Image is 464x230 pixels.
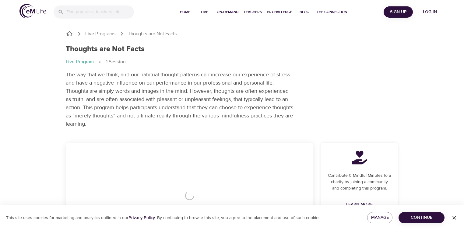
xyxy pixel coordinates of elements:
button: Manage [367,212,392,223]
span: Continue [403,214,440,221]
p: 1 Session [106,58,125,65]
nav: breadcrumb [66,30,398,37]
a: Live Programs [85,30,116,37]
img: logo [19,4,46,18]
span: Blog [297,9,312,15]
p: Live Program [66,58,94,65]
nav: breadcrumb [66,58,398,66]
button: Log in [415,6,445,18]
span: Home [178,9,192,15]
span: 1% Challenge [267,9,292,15]
p: Thoughts are Not Facts [128,30,177,37]
a: Privacy Policy [128,215,155,221]
span: Sign Up [386,8,410,16]
p: The way that we think, and our habitual thought patterns can increase our experience of stress an... [66,71,294,128]
button: Sign Up [384,6,413,18]
span: Learn More [346,201,373,208]
span: Log in [418,8,442,16]
button: Continue [399,212,445,223]
span: Live [197,9,212,15]
a: Learn More [344,199,375,210]
span: The Connection [317,9,347,15]
span: Manage [372,214,388,221]
span: Teachers [244,9,262,15]
input: Find programs, teachers, etc... [66,5,134,19]
h1: Thoughts are Not Facts [66,45,145,54]
p: Contribute 0 Mindful Minutes to a charity by joining a community and completing this program. [328,172,391,192]
span: On-Demand [217,9,239,15]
